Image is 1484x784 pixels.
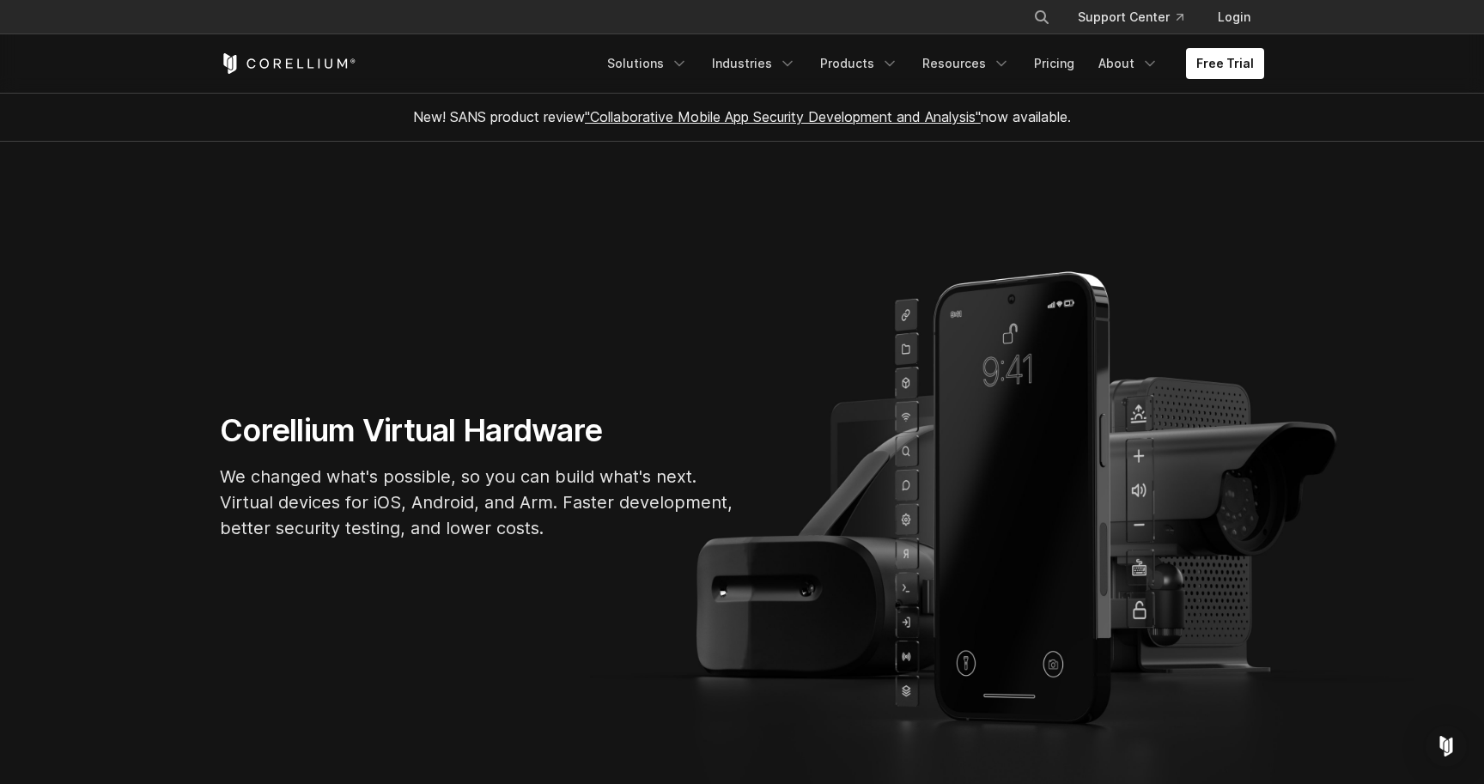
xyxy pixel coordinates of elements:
[1064,2,1197,33] a: Support Center
[1024,48,1085,79] a: Pricing
[585,108,981,125] a: "Collaborative Mobile App Security Development and Analysis"
[597,48,1264,79] div: Navigation Menu
[1026,2,1057,33] button: Search
[1204,2,1264,33] a: Login
[220,411,735,450] h1: Corellium Virtual Hardware
[702,48,806,79] a: Industries
[1088,48,1169,79] a: About
[1186,48,1264,79] a: Free Trial
[413,108,1071,125] span: New! SANS product review now available.
[810,48,909,79] a: Products
[220,53,356,74] a: Corellium Home
[1426,726,1467,767] div: Open Intercom Messenger
[220,464,735,541] p: We changed what's possible, so you can build what's next. Virtual devices for iOS, Android, and A...
[597,48,698,79] a: Solutions
[1013,2,1264,33] div: Navigation Menu
[912,48,1020,79] a: Resources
